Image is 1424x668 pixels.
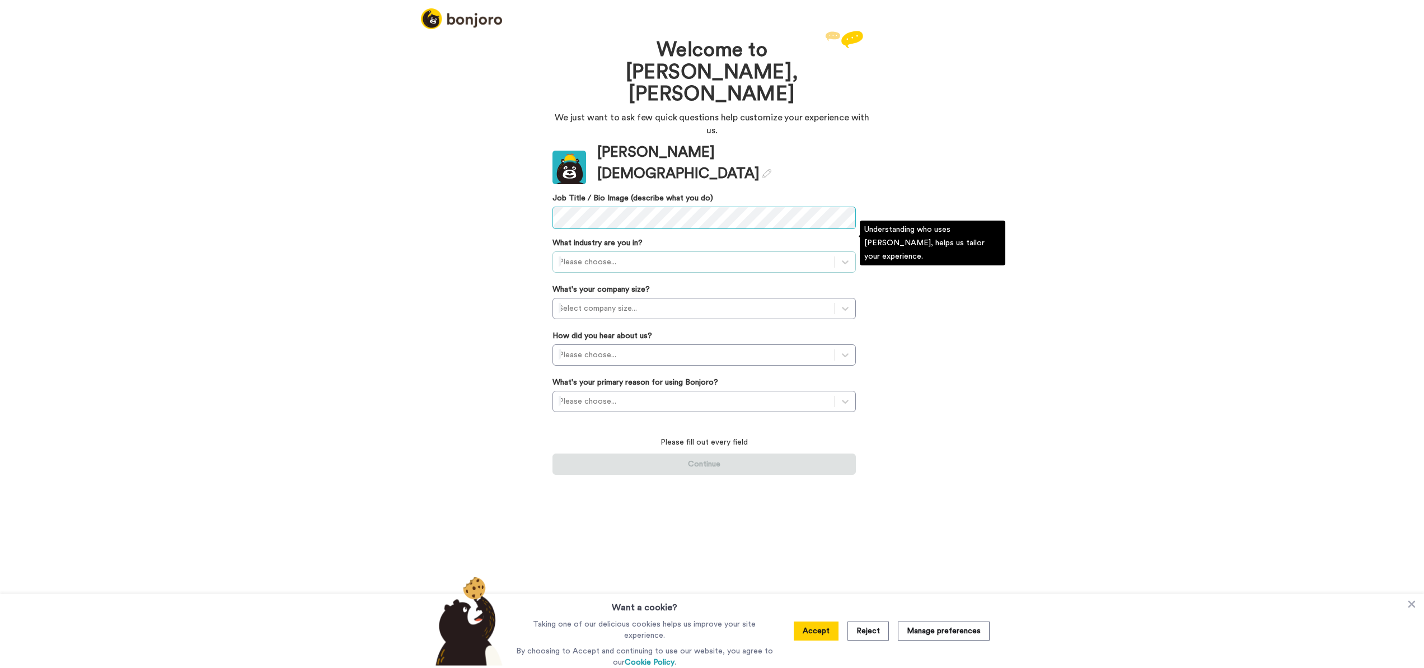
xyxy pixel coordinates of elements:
[898,622,990,641] button: Manage preferences
[825,31,863,48] img: reply.svg
[552,437,856,448] p: Please fill out every field
[625,658,674,666] a: Cookie Policy
[513,646,776,668] p: By choosing to Accept and continuing to use our website, you agree to our .
[552,284,650,295] label: What's your company size?
[421,8,502,29] img: logo_full.png
[552,237,643,249] label: What industry are you in?
[847,622,889,641] button: Reject
[586,39,838,106] h1: Welcome to [PERSON_NAME], [PERSON_NAME]
[425,576,508,666] img: bear-with-cookie.png
[552,193,856,204] label: Job Title / Bio Image (describe what you do)
[513,619,776,641] p: Taking one of our delicious cookies helps us improve your site experience.
[860,221,1005,265] div: Understanding who uses [PERSON_NAME], helps us tailor your experience.
[794,622,839,641] button: Accept
[597,142,856,184] div: [PERSON_NAME] [DEMOGRAPHIC_DATA]
[612,594,677,614] h3: Want a cookie?
[552,377,718,388] label: What's your primary reason for using Bonjoro?
[552,454,856,475] button: Continue
[552,111,872,137] p: We just want to ask few quick questions help customize your experience with us.
[552,330,652,342] label: How did you hear about us?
